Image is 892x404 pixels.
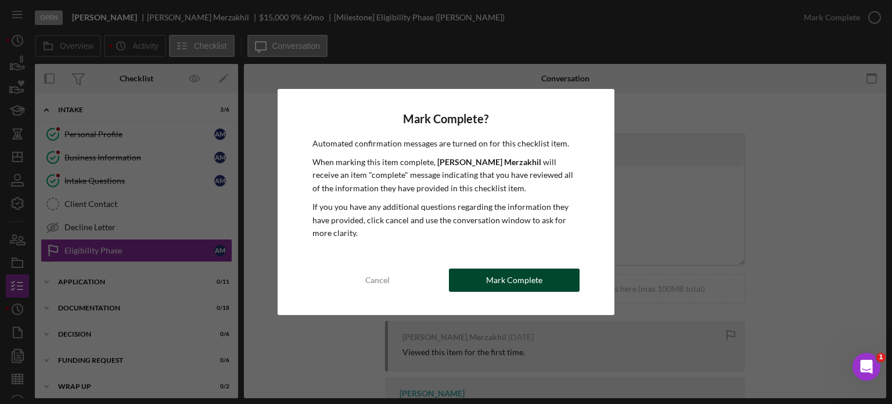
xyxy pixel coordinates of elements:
button: Cancel [312,269,443,292]
b: [PERSON_NAME] Merzakhil [437,157,541,167]
p: Automated confirmation messages are turned on for this checklist item. [312,137,580,150]
h4: Mark Complete? [312,112,580,126]
div: Cancel [365,269,390,292]
p: If you you have any additional questions regarding the information they have provided, click canc... [312,201,580,239]
div: Mark Complete [486,269,542,292]
p: When marking this item complete, will receive an item "complete" message indicating that you have... [312,156,580,195]
button: Mark Complete [449,269,580,292]
iframe: Intercom live chat [853,353,880,381]
span: 1 [876,353,886,362]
